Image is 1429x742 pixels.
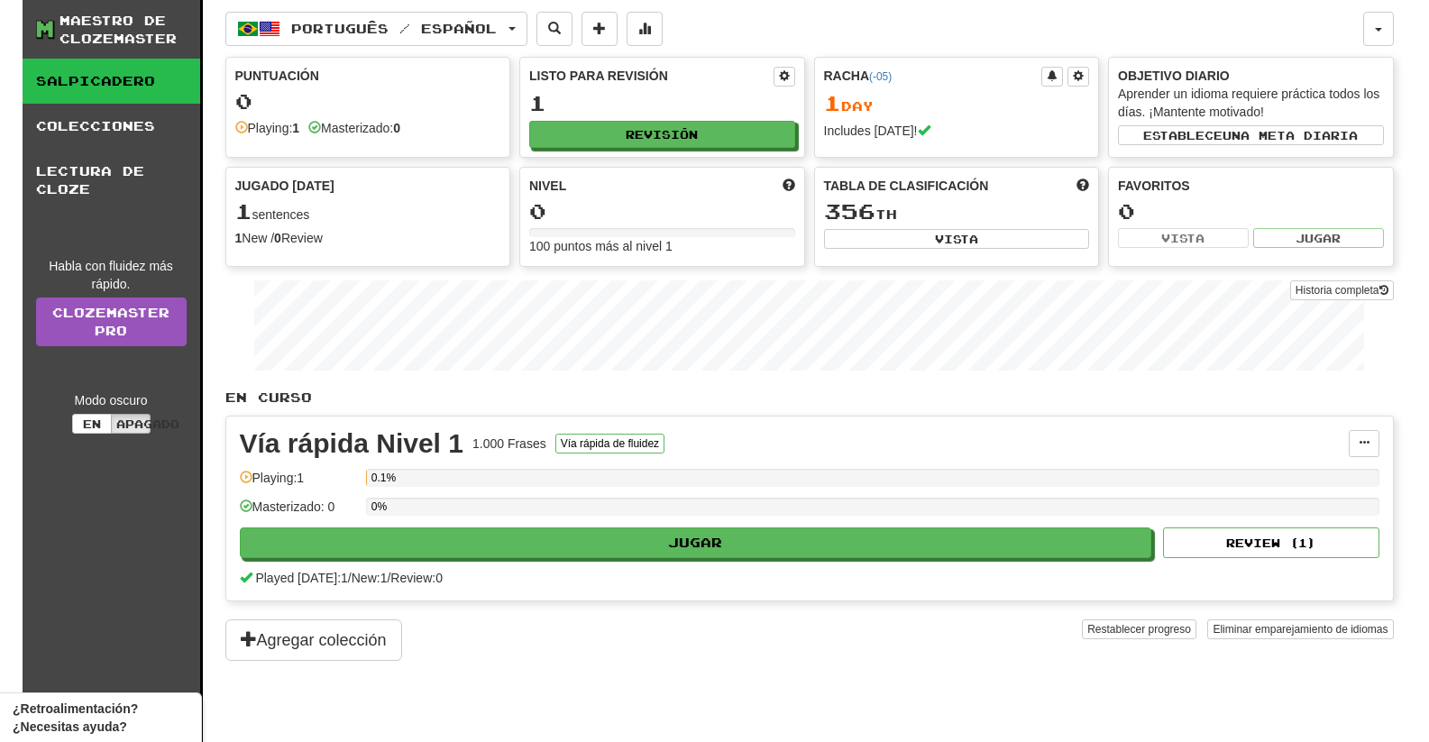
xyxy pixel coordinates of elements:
[529,90,546,115] font: 1
[529,121,795,148] button: Revisión
[1163,527,1379,558] button: Review (1)
[1226,536,1307,549] font: Review ( 1
[235,200,501,224] div: sentences
[235,90,501,113] div: 0
[291,21,497,36] span: Português / Español
[60,12,200,48] div: Maestro de clozemaster
[36,391,187,409] div: Modo oscuro
[1087,623,1191,636] span: Restablecer progreso
[1118,125,1384,145] button: Estableceuna meta diaria
[225,12,527,46] button: Português / Español
[529,237,795,255] div: 100 puntos más al nivel 1
[1118,177,1384,195] div: Favoritos
[1296,284,1379,297] font: Historia completa
[1207,619,1393,639] button: Eliminar emparejamiento de idiomas
[225,389,1394,407] p: En curso
[529,200,795,223] div: 0
[824,90,841,115] span: 1
[240,430,463,457] div: Vía rápida Nivel 1
[13,700,188,736] span: Widget de comentarios abiertos
[23,59,200,104] a: Salpicadero
[352,571,388,585] span: New: 1
[36,257,187,293] div: Habla con fluidez más rápido.
[23,104,200,149] a: Colecciones
[274,231,281,245] strong: 0
[348,571,352,585] span: /
[869,70,892,83] a: (-05)
[627,12,663,46] button: More stats
[529,177,566,195] span: Nivel
[1253,228,1384,248] button: Jugar
[23,149,200,212] a: Lectura de cloze
[1213,623,1388,636] span: Eliminar emparejamiento de idiomas
[235,229,501,247] div: New / Review
[252,471,305,485] font: Playing: 1
[257,631,387,649] font: Agregar colección
[390,571,443,585] span: Review: 0
[235,67,501,85] div: Puntuación
[387,571,390,585] span: /
[240,527,1152,558] button: Jugar
[824,67,1042,85] div: Racha
[1076,177,1089,195] span: This week in points, UTC
[1223,129,1358,142] span: una meta diaria
[36,298,187,346] a: ClozemasterPro
[252,499,335,514] font: Masterizado: 0
[1118,67,1384,85] div: Objetivo diario
[1082,619,1196,639] button: Restablecer progreso
[824,200,1090,224] div: th
[235,177,334,195] span: Jugado [DATE]
[529,67,774,85] div: Listo para revisión
[555,434,664,453] button: Vía rápida de fluidez
[321,121,400,135] font: Masterizado:
[582,12,618,46] button: Add sentence to collection
[1290,280,1394,300] button: Historia completa
[472,435,546,453] div: 1.000 Frases
[824,229,1090,249] button: Vista
[111,414,151,434] button: Apagado
[824,98,874,114] font: Day
[1118,85,1384,121] div: Aprender un idioma requiere práctica todos los días. ¡Mantente motivado!
[225,619,402,661] button: Agregar colección
[783,177,795,195] span: Score more points to level up
[248,121,300,135] font: Playing:
[255,571,347,585] span: Played [DATE]: 1
[824,198,875,224] span: 356
[393,121,400,135] strong: 0
[292,121,299,135] strong: 1
[824,177,989,195] span: Tabla de clasificación
[1118,228,1249,248] button: Vista
[1118,200,1384,223] div: 0
[536,12,573,46] button: Search sentences
[824,124,918,138] font: Includes [DATE]!
[72,414,112,434] button: En
[235,231,243,245] strong: 1
[235,198,252,224] span: 1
